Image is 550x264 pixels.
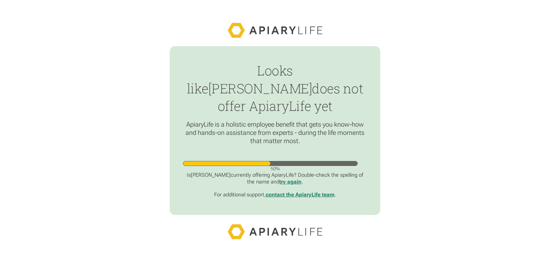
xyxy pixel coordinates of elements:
[183,172,367,185] p: Is currently offering ApiaryLife? Double-check the spelling of the name and .
[183,62,367,115] h1: Looks like does not offer ApiaryLife yet
[183,166,367,172] div: 50%
[191,172,231,178] span: [PERSON_NAME]
[183,191,367,198] p: For additional support, .
[266,191,334,198] a: contact the ApiaryLife team
[208,80,312,97] span: [PERSON_NAME]
[279,179,301,185] a: try again
[183,121,367,145] p: ApiaryLife is a holistic employee benefit that gets you know-how and hands-on assistance from exp...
